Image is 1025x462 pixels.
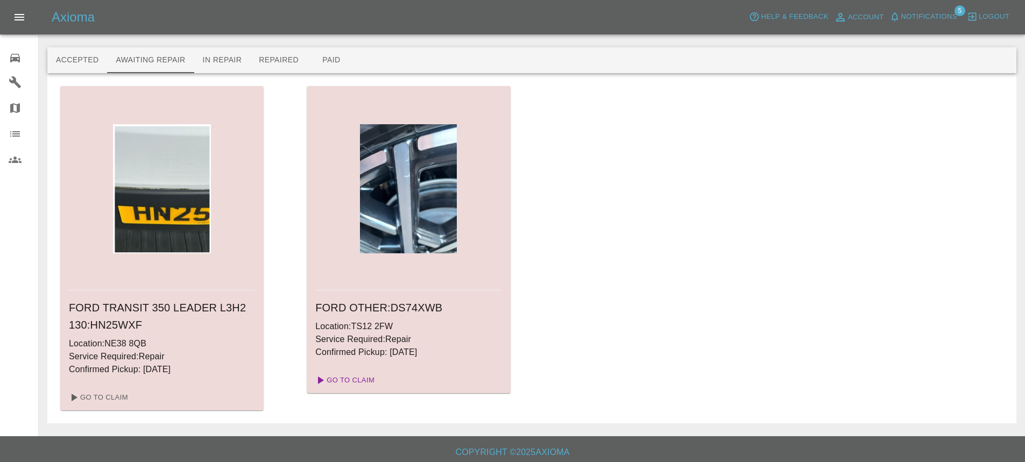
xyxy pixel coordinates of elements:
h5: Axioma [52,9,95,26]
h6: FORD Other : DS74XWB [315,299,501,316]
a: Go To Claim [311,372,377,389]
p: Location: NE38 8QB [69,337,255,350]
button: Help & Feedback [746,9,831,25]
span: Help & Feedback [761,11,828,23]
h6: FORD TRANSIT 350 LEADER L3H2 130 : HN25WXF [69,299,255,333]
button: Logout [964,9,1012,25]
button: Repaired [250,47,307,73]
span: Logout [979,11,1009,23]
a: Go To Claim [65,389,131,406]
p: Confirmed Pickup: [DATE] [315,346,501,359]
p: Confirmed Pickup: [DATE] [69,363,255,376]
span: Account [848,11,884,24]
h6: Copyright © 2025 Axioma [9,445,1016,460]
span: Notifications [901,11,957,23]
button: In Repair [194,47,251,73]
p: Service Required: Repair [315,333,501,346]
p: Location: TS12 2FW [315,320,501,333]
button: Awaiting Repair [107,47,194,73]
button: Paid [307,47,356,73]
span: 5 [955,5,965,16]
button: Notifications [887,9,960,25]
p: Service Required: Repair [69,350,255,363]
button: Accepted [47,47,107,73]
button: Open drawer [6,4,32,30]
a: Account [831,9,887,26]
